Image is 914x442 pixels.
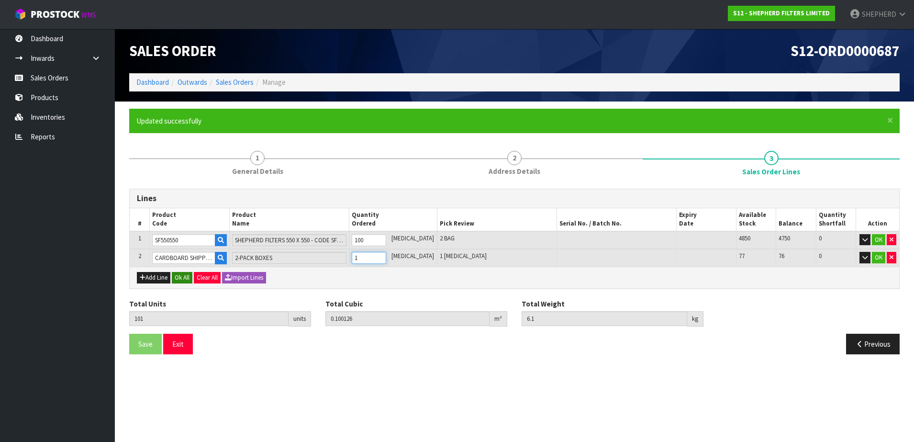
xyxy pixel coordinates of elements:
[130,208,150,231] th: #
[178,78,207,87] a: Outwards
[232,166,283,176] span: General Details
[150,208,230,231] th: Product Code
[846,334,900,354] button: Previous
[222,272,266,283] button: Import Lines
[489,166,540,176] span: Address Details
[136,116,201,125] span: Updated successfully
[14,8,26,20] img: cube-alt.png
[232,252,346,264] input: Name
[349,208,437,231] th: Quantity Ordered
[862,10,896,19] span: SHEPHERD
[522,311,687,326] input: Total Weight
[137,194,892,203] h3: Lines
[819,252,822,260] span: 0
[289,311,311,327] div: units
[440,234,455,242] span: 2 BAG
[216,78,254,87] a: Sales Orders
[739,252,745,260] span: 77
[437,208,557,231] th: Pick Review
[819,234,822,242] span: 0
[677,208,736,231] th: Expiry Date
[129,181,900,362] span: Sales Order Lines
[791,42,900,60] span: S12-ORD0000687
[872,234,885,246] button: OK
[736,208,776,231] th: Available Stock
[391,234,434,242] span: [MEDICAL_DATA]
[229,208,349,231] th: Product Name
[739,234,750,242] span: 4850
[137,272,170,283] button: Add Line
[887,113,893,127] span: ×
[163,334,193,354] button: Exit
[232,234,346,246] input: Name
[262,78,286,87] span: Manage
[138,252,141,260] span: 2
[779,234,790,242] span: 4750
[138,340,153,349] span: Save
[194,272,221,283] button: Clear All
[81,11,96,20] small: WMS
[172,272,192,283] button: Ok All
[507,151,522,165] span: 2
[352,252,386,264] input: Qty Ordered
[872,252,885,263] button: OK
[352,234,386,246] input: Qty Ordered
[325,311,490,326] input: Total Cubic
[129,42,216,60] span: Sales Order
[391,252,434,260] span: [MEDICAL_DATA]
[129,311,289,326] input: Total Units
[490,311,507,327] div: m³
[557,208,677,231] th: Serial No. / Batch No.
[522,299,565,309] label: Total Weight
[779,252,784,260] span: 76
[129,334,162,354] button: Save
[856,208,899,231] th: Action
[325,299,363,309] label: Total Cubic
[31,8,79,21] span: ProStock
[440,252,487,260] span: 1 [MEDICAL_DATA]
[816,208,856,231] th: Quantity Shortfall
[764,151,779,165] span: 3
[129,299,166,309] label: Total Units
[152,252,215,264] input: Code
[138,234,141,242] span: 1
[742,167,800,177] span: Sales Order Lines
[152,234,215,246] input: Code
[776,208,816,231] th: Balance
[687,311,703,327] div: kg
[733,9,830,17] strong: S12 - SHEPHERD FILTERS LIMITED
[250,151,265,165] span: 1
[136,78,169,87] a: Dashboard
